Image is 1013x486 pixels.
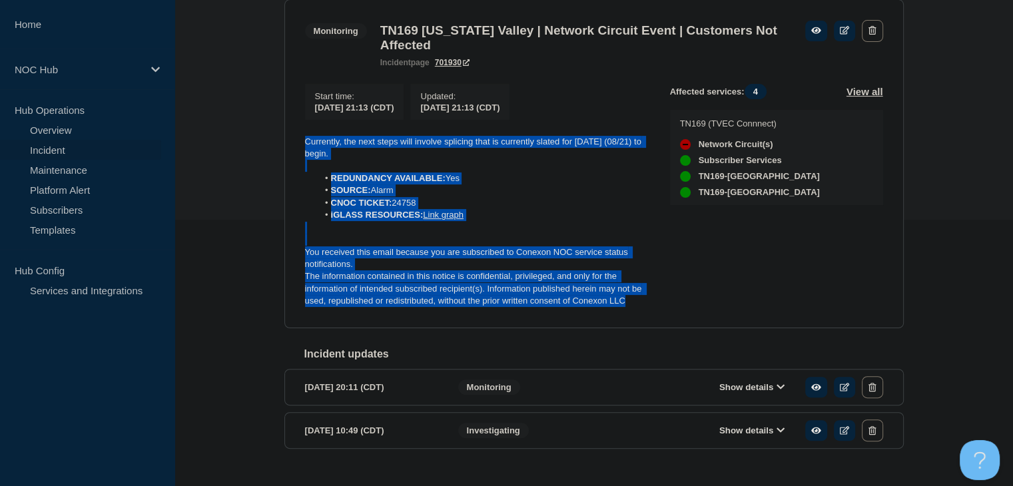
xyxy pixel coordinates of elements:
[846,84,883,99] button: View all
[715,425,789,436] button: Show details
[670,84,773,99] span: Affected services:
[318,184,649,196] li: Alarm
[458,379,520,395] span: Monitoring
[680,139,691,150] div: down
[305,419,438,441] div: [DATE] 10:49 (CDT)
[380,58,430,67] p: page
[745,84,767,99] span: 4
[305,270,649,307] p: The information contained in this notice is confidential, privileged, and only for the informatio...
[960,440,1000,480] iframe: Help Scout Beacon - Open
[420,101,500,113] div: [DATE] 21:13 (CDT)
[305,23,367,39] span: Monitoring
[318,172,649,184] li: Yes
[699,139,773,150] span: Network Circuit(s)
[680,119,820,128] p: TN169 (TVEC Connnect)
[699,171,820,182] span: TN169-[GEOGRAPHIC_DATA]
[458,423,529,438] span: Investigating
[380,58,411,67] span: incident
[680,187,691,198] div: up
[435,58,470,67] a: 701930
[318,197,649,209] li: 24758
[305,376,438,398] div: [DATE] 20:11 (CDT)
[15,64,143,75] p: NOC Hub
[315,103,394,113] span: [DATE] 21:13 (CDT)
[304,348,904,360] h2: Incident updates
[331,173,446,183] strong: REDUNDANCY AVAILABLE:
[423,210,464,220] a: Link graph
[680,155,691,166] div: up
[331,185,371,195] strong: SOURCE:
[699,155,782,166] span: Subscriber Services
[331,210,424,220] strong: iGLASS RESOURCES:
[699,187,820,198] span: TN169-[GEOGRAPHIC_DATA]
[331,198,392,208] strong: CNOC TICKET:
[305,246,649,271] p: You received this email because you are subscribed to Conexon NOC service status notifications.
[305,136,649,160] p: Currently, the next steps will involve splicing that is currently slated for [DATE] (08/21) to be...
[380,23,792,53] h3: TN169 [US_STATE] Valley | Network Circuit Event | Customers Not Affected
[420,91,500,101] p: Updated :
[715,381,789,393] button: Show details
[680,171,691,182] div: up
[315,91,394,101] p: Start time :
